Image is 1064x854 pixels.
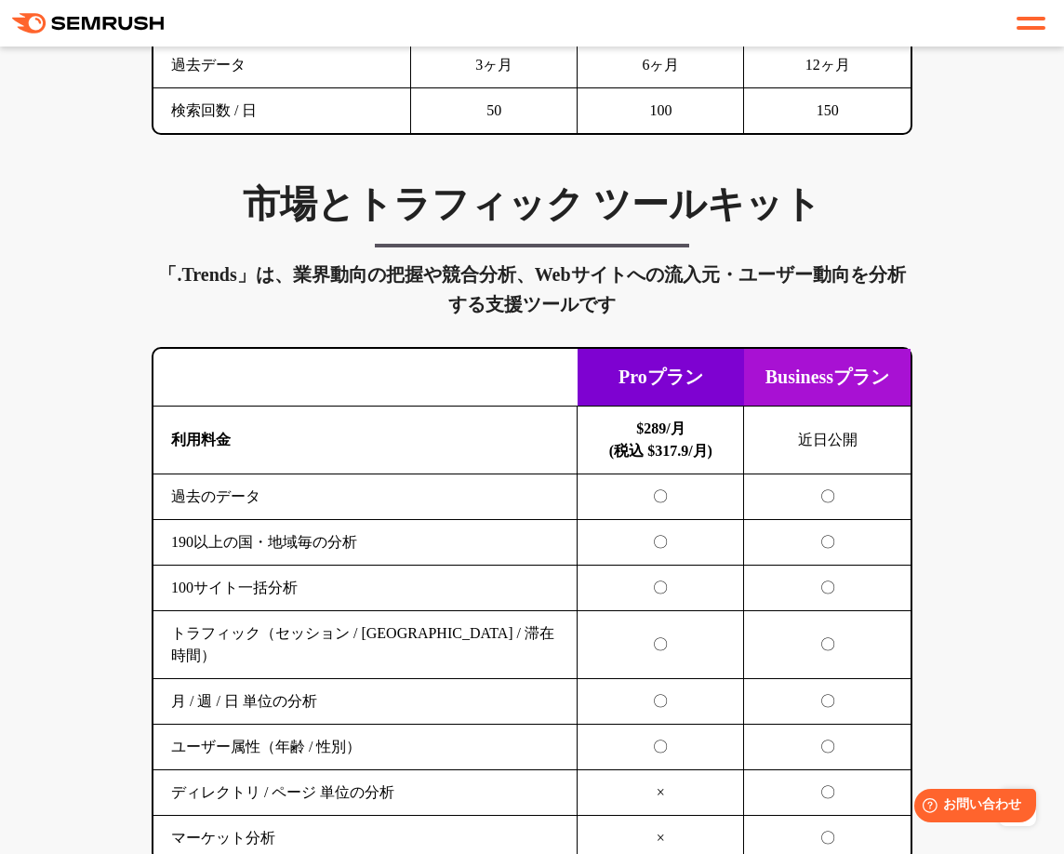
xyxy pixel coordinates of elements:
td: 12ヶ月 [744,43,911,88]
td: 〇 [744,566,911,611]
td: 〇 [744,725,911,770]
div: 「.Trends」は、業界動向の把握や競合分析、Webサイトへの流入元・ユーザー動向を分析する支援ツールです [152,260,912,319]
td: 〇 [578,611,744,679]
td: 50 [411,88,578,134]
td: ユーザー属性（年齢 / 性別） [153,725,578,770]
iframe: Help widget launcher [898,781,1044,834]
td: 〇 [744,679,911,725]
td: Businessプラン [744,349,911,407]
b: 利用料金 [171,432,231,447]
h3: 市場とトラフィック ツールキット [152,181,912,228]
td: 150 [744,88,911,134]
td: × [578,770,744,816]
td: 近日公開 [744,407,911,474]
td: 〇 [744,520,911,566]
td: トラフィック（セッション / [GEOGRAPHIC_DATA] / 滞在時間） [153,611,578,679]
td: 〇 [578,474,744,520]
td: 〇 [578,566,744,611]
td: 〇 [744,770,911,816]
td: 〇 [578,679,744,725]
td: 〇 [578,725,744,770]
td: ディレクトリ / ページ 単位の分析 [153,770,578,816]
td: 〇 [744,474,911,520]
td: 過去データ [153,43,411,88]
td: 月 / 週 / 日 単位の分析 [153,679,578,725]
td: 検索回数 / 日 [153,88,411,134]
td: 〇 [578,520,744,566]
td: 過去のデータ [153,474,578,520]
td: 190以上の国・地域毎の分析 [153,520,578,566]
td: 100サイト一括分析 [153,566,578,611]
b: $289/月 (税込 $317.9/月) [609,420,712,459]
td: 6ヶ月 [578,43,744,88]
td: 3ヶ月 [411,43,578,88]
td: 100 [578,88,744,134]
td: 〇 [744,611,911,679]
td: Proプラン [578,349,744,407]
